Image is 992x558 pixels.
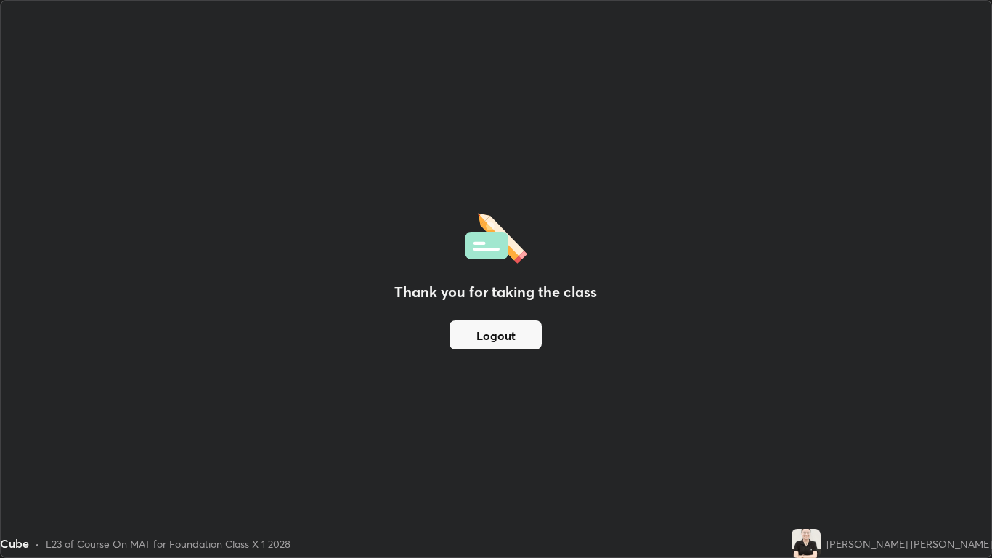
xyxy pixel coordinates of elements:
[826,536,992,551] div: [PERSON_NAME] [PERSON_NAME]
[394,281,597,303] h2: Thank you for taking the class
[465,209,527,264] img: offlineFeedback.1438e8b3.svg
[450,320,542,349] button: Logout
[46,536,290,551] div: L23 of Course On MAT for Foundation Class X 1 2028
[792,529,821,558] img: 0a4a9e826c3740909769c8fd28b57d2e.jpg
[35,536,40,551] div: •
